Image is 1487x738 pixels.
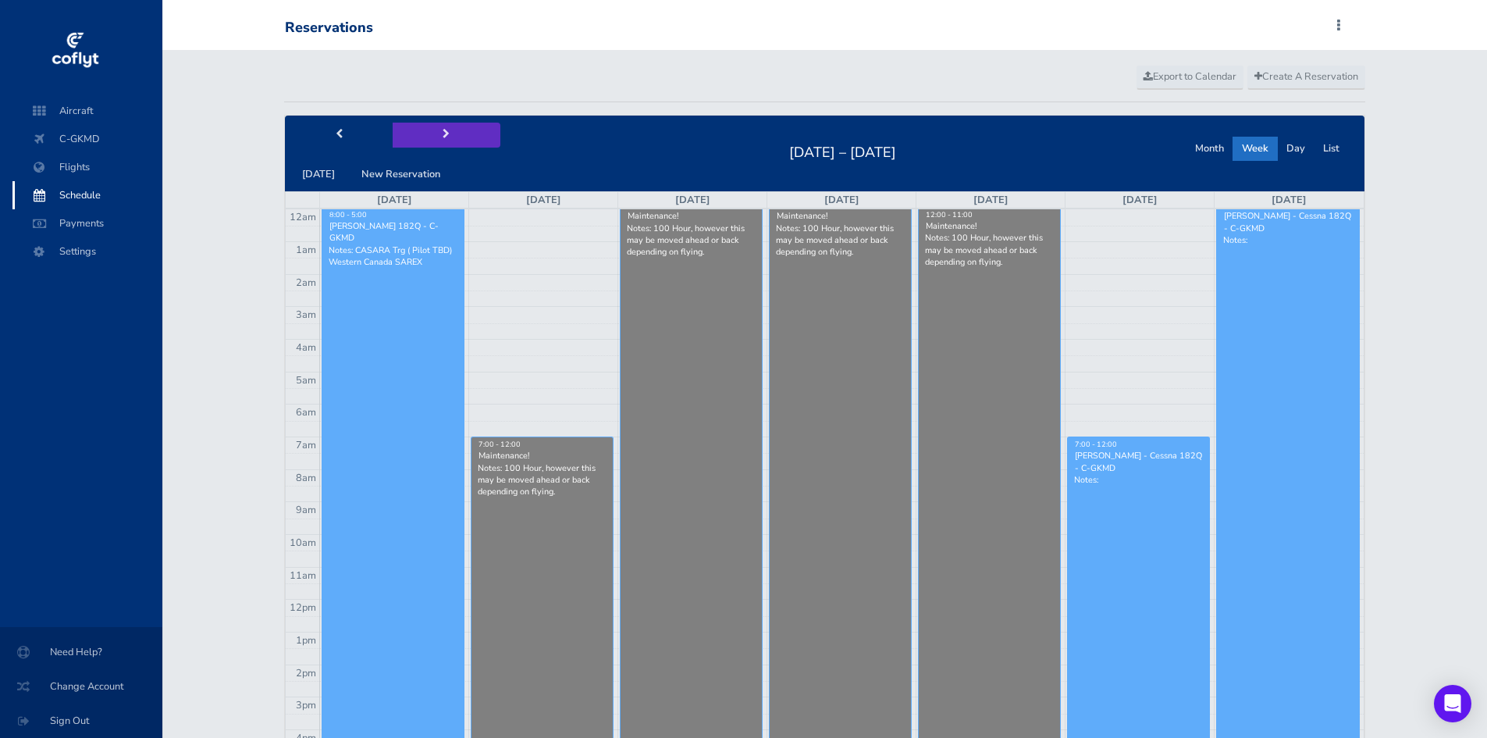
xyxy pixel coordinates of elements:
[296,698,316,712] span: 3pm
[28,125,147,153] span: C-GKMD
[19,707,144,735] span: Sign Out
[285,123,393,147] button: prev
[925,232,1054,268] p: Notes: 100 Hour, however this may be moved ahead or back depending on flying.
[28,97,147,125] span: Aircraft
[1144,70,1236,84] span: Export to Calendar
[1254,70,1358,84] span: Create A Reservation
[19,672,144,701] span: Change Account
[285,20,373,37] div: Reservations
[478,462,607,498] p: Notes: 100 Hour, however this may be moved ahead or back depending on flying.
[49,27,101,74] img: coflyt logo
[1075,440,1117,449] span: 7:00 - 12:00
[1074,474,1203,486] p: Notes:
[478,440,521,449] span: 7:00 - 12:00
[377,193,412,207] a: [DATE]
[28,181,147,209] span: Schedule
[973,193,1009,207] a: [DATE]
[19,638,144,666] span: Need Help?
[28,153,147,181] span: Flights
[926,210,973,219] span: 12:00 - 11:00
[329,210,367,219] span: 8:00 - 5:00
[526,193,561,207] a: [DATE]
[290,536,316,550] span: 10am
[329,244,457,268] p: Notes: CASARA Trg ( Pilot TBD) Western Canada SAREX
[1137,66,1243,89] a: Export to Calendar
[293,162,344,187] button: [DATE]
[627,210,756,222] div: Maintenance!
[1247,66,1365,89] a: Create A Reservation
[290,569,316,583] span: 11am
[1074,450,1203,473] div: [PERSON_NAME] - Cessna 182Q - C-GKMD
[824,193,859,207] a: [DATE]
[296,373,316,387] span: 5am
[28,237,147,266] span: Settings
[28,209,147,237] span: Payments
[1122,193,1158,207] a: [DATE]
[780,140,905,162] h2: [DATE] – [DATE]
[925,220,1054,232] div: Maintenance!
[290,601,316,615] span: 12pm
[290,210,316,224] span: 12am
[296,308,316,322] span: 3am
[352,162,450,187] button: New Reservation
[1272,193,1307,207] a: [DATE]
[1434,685,1471,722] div: Open Intercom Messenger
[393,123,500,147] button: next
[296,243,316,257] span: 1am
[296,340,316,355] span: 4am
[776,223,905,258] p: Notes: 100 Hour, however this may be moved ahead or back depending on flying.
[776,210,905,222] div: Maintenance!
[1233,137,1278,161] button: Week
[296,471,316,485] span: 8am
[1223,210,1353,234] div: [PERSON_NAME] - Cessna 182Q - C-GKMD
[478,450,607,462] div: Maintenance!
[627,223,756,258] p: Notes: 100 Hour, however this may be moved ahead or back depending on flying.
[1314,137,1349,161] button: List
[296,633,316,647] span: 1pm
[329,220,457,244] div: [PERSON_NAME] 182Q - C-GKMD
[296,666,316,680] span: 2pm
[296,438,316,452] span: 7am
[296,503,316,517] span: 9am
[1277,137,1314,161] button: Day
[1223,234,1353,246] p: Notes:
[296,405,316,419] span: 6am
[1186,137,1233,161] button: Month
[296,276,316,290] span: 2am
[675,193,710,207] a: [DATE]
